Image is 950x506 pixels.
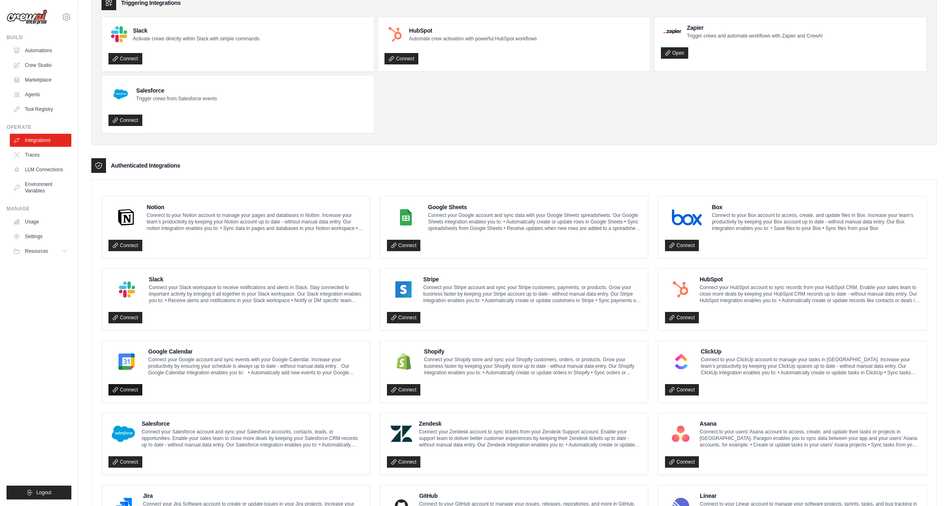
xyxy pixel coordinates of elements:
img: Slack Logo [111,281,143,298]
a: Connect [665,240,699,251]
img: Zapier Logo [663,29,681,34]
a: Marketplace [10,73,71,86]
a: Integrations [10,134,71,147]
p: Connect your HubSpot account to sync records from your HubSpot CRM. Enable your sales team to clo... [700,284,920,304]
p: Trigger crews and automate workflows with Zapier and CrewAI [687,33,823,39]
h4: Stripe [423,275,641,283]
img: Asana Logo [667,426,694,442]
h4: Slack [133,27,259,35]
a: LLM Connections [10,163,71,176]
a: Connect [387,456,421,468]
div: Manage [7,205,71,212]
h4: Google Sheets [428,203,642,211]
a: Connect [384,53,418,64]
img: Salesforce Logo [111,426,136,442]
p: Trigger crews from Salesforce events [136,95,217,102]
a: Connect [108,53,142,64]
h4: Slack [149,275,363,283]
button: Logout [7,486,71,499]
p: Connect your Google account and sync data with your Google Sheets spreadsheets. Our Google Sheets... [428,212,642,232]
p: Automate crew activation with powerful HubSpot workflows [409,35,537,42]
a: Agents [10,88,71,101]
button: Resources [10,245,71,258]
img: Zendesk Logo [389,426,413,442]
p: Connect your Zendesk account to sync tickets from your Zendesk Support account. Enable your suppo... [419,429,642,448]
div: Operate [7,124,71,130]
h4: HubSpot [700,275,920,283]
h4: Asana [700,420,920,428]
h3: Authenticated Integrations [111,161,180,170]
a: Automations [10,44,71,57]
img: Notion Logo [111,209,141,225]
img: Stripe Logo [389,281,418,298]
a: Connect [108,384,142,396]
img: Shopify Logo [389,354,418,370]
h4: Box [712,203,920,211]
img: Salesforce Logo [111,84,130,104]
img: Google Calendar Logo [111,354,142,370]
a: Connect [665,384,699,396]
a: Connect [665,456,699,468]
a: Connect [108,312,142,323]
img: Slack Logo [111,26,127,42]
iframe: Chat Widget [909,467,950,506]
img: ClickUp Logo [667,354,695,370]
img: HubSpot Logo [387,26,403,42]
img: Google Sheets Logo [389,209,422,225]
a: Connect [387,312,421,323]
p: Connect to your users’ Asana account to access, create, and update their tasks or projects in [GE... [700,429,920,448]
p: Connect your Shopify store and sync your Shopify customers, orders, or products. Grow your busine... [424,356,642,376]
p: Connect to your Box account to access, create, and update files in Box. Increase your team’s prod... [712,212,920,232]
a: Connect [108,456,142,468]
h4: Google Calendar [148,347,363,356]
h4: Jira [143,492,363,500]
p: Connect to your Notion account to manage your pages and databases in Notion. Increase your team’s... [147,212,363,232]
h4: Linear [700,492,920,500]
img: Logo [7,9,47,25]
a: Connect [387,384,421,396]
span: Resources [25,248,48,254]
a: Environment Variables [10,178,71,197]
a: Crew Studio [10,59,71,72]
div: Build [7,34,71,41]
img: HubSpot Logo [667,281,694,298]
a: Connect [108,240,142,251]
span: Logout [36,489,51,496]
h4: Zapier [687,24,823,32]
p: Connect your Slack workspace to receive notifications and alerts in Slack. Stay connected to impo... [149,284,363,304]
p: Connect your Google account and sync events with your Google Calendar. Increase your productivity... [148,356,363,376]
p: Connect to your ClickUp account to manage your tasks in [GEOGRAPHIC_DATA]. Increase your team’s p... [701,356,920,376]
h4: Notion [147,203,363,211]
h4: ClickUp [701,347,920,356]
a: Connect [108,115,142,126]
a: Open [661,47,688,59]
h4: Zendesk [419,420,642,428]
h4: HubSpot [409,27,537,35]
a: Tool Registry [10,103,71,116]
p: Activate crews directly within Slack with simple commands [133,35,259,42]
p: Connect your Salesforce account and sync your Salesforce accounts, contacts, leads, or opportunit... [141,429,363,448]
h4: GitHub [419,492,641,500]
a: Traces [10,148,71,161]
a: Usage [10,215,71,228]
h4: Salesforce [136,86,217,95]
img: Box Logo [667,209,706,225]
a: Settings [10,230,71,243]
a: Connect [665,312,699,323]
p: Connect your Stripe account and sync your Stripe customers, payments, or products. Grow your busi... [423,284,641,304]
h4: Salesforce [141,420,363,428]
a: Connect [387,240,421,251]
h4: Shopify [424,347,642,356]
